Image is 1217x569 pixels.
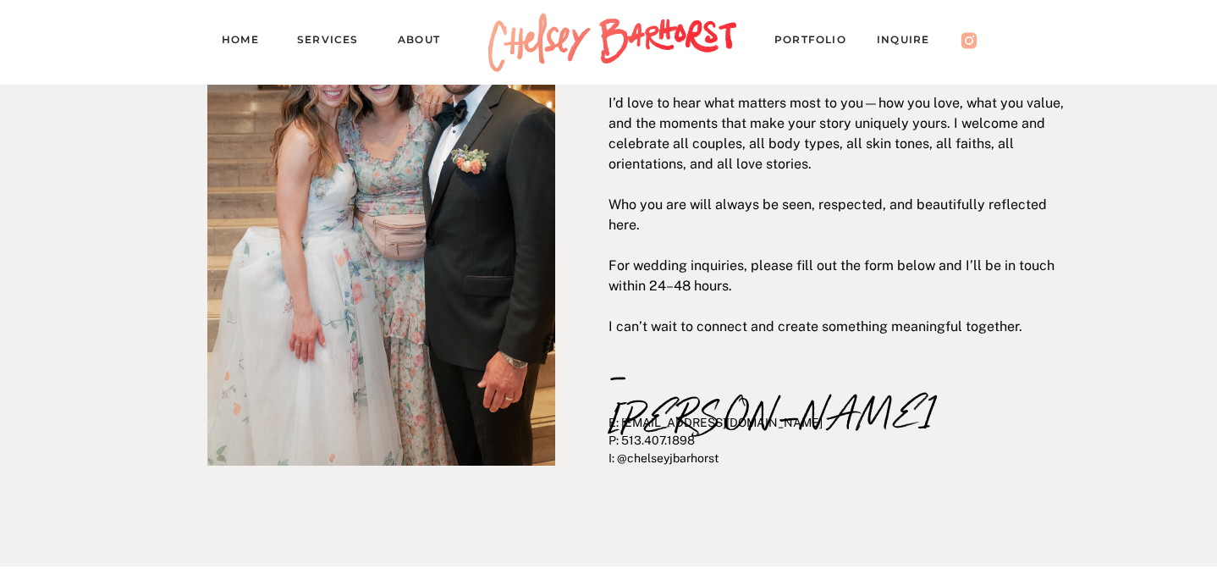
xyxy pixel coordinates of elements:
[608,93,1066,291] p: I’d love to hear what matters most to you—how you love, what you value, and the moments that make...
[608,355,757,391] p: –[PERSON_NAME]
[608,9,1061,68] h2: Get in Touch
[398,30,456,54] a: About
[877,30,946,54] a: Inquire
[774,30,862,54] a: PORTFOLIO
[297,30,373,54] a: Services
[222,30,273,54] a: Home
[608,414,1055,490] p: E: [EMAIL_ADDRESS][DOMAIN_NAME] P: 513.407.1898 I: @chelseyjbarhorst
